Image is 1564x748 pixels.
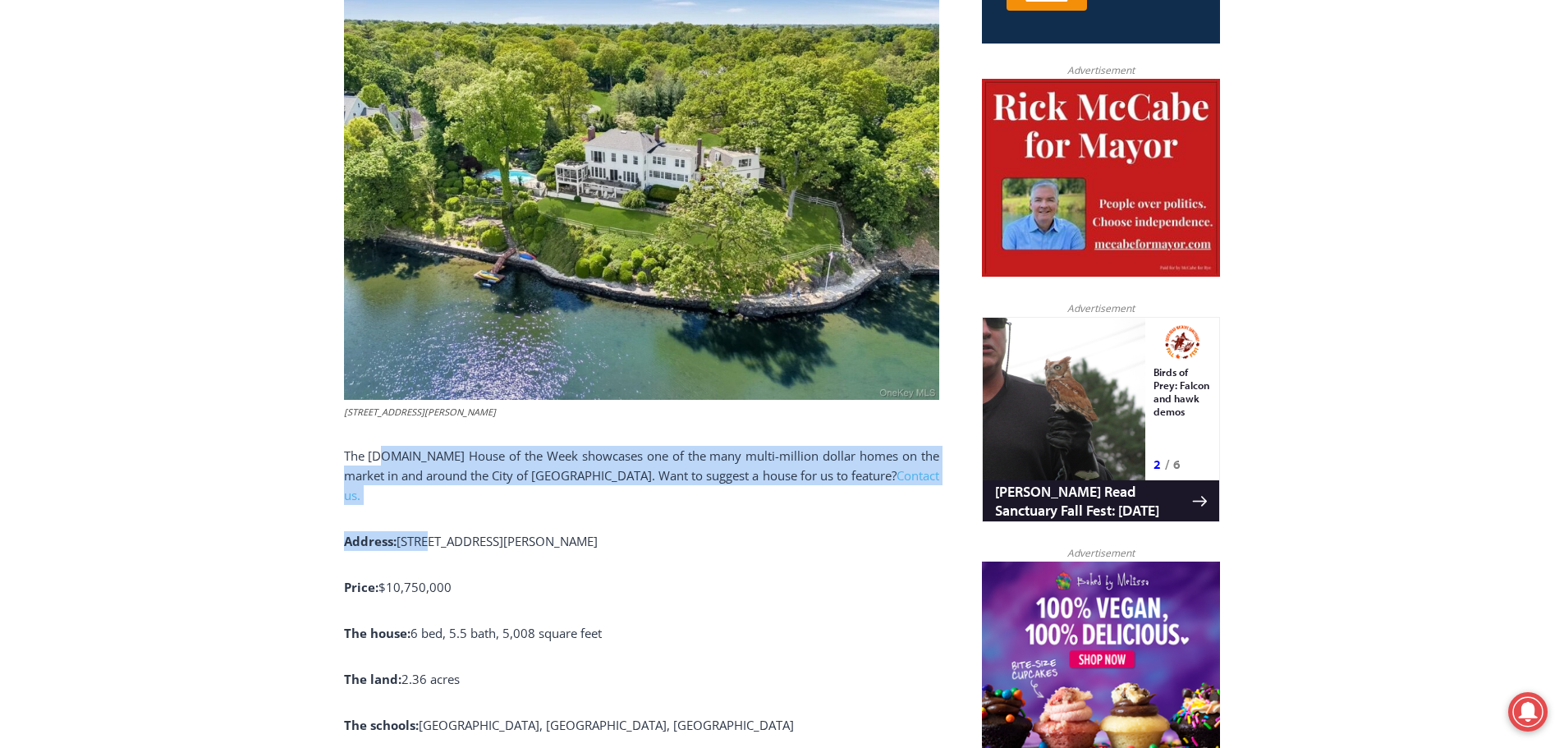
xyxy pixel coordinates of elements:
[13,165,210,203] h4: [PERSON_NAME] Read Sanctuary Fall Fest: [DATE]
[397,533,598,549] span: [STREET_ADDRESS][PERSON_NAME]
[429,163,761,200] span: Intern @ [DOMAIN_NAME]
[415,1,776,159] div: "[PERSON_NAME] and I covered the [DATE] Parade, which was a really eye opening experience as I ha...
[1051,545,1151,561] span: Advertisement
[1,163,237,204] a: [PERSON_NAME] Read Sanctuary Fall Fest: [DATE]
[410,625,602,641] span: 6 bed, 5.5 bath, 5,008 square feet
[401,671,460,687] span: 2.36 acres
[183,139,187,155] div: /
[344,671,401,687] b: The land:
[982,79,1220,278] img: McCabe for Mayor
[344,467,939,503] a: Contact us.
[395,159,796,204] a: Intern @ [DOMAIN_NAME]
[172,48,229,135] div: Birds of Prey: Falcon and hawk demos
[344,625,410,641] b: The house:
[344,717,419,733] b: The schools:
[344,579,378,595] b: Price:
[344,446,939,505] p: The [DOMAIN_NAME] House of the Week showcases one of the many multi-million dollar homes on the m...
[378,579,452,595] span: $10,750,000
[1051,62,1151,78] span: Advertisement
[191,139,199,155] div: 6
[344,405,939,420] figcaption: [STREET_ADDRESS][PERSON_NAME]
[419,717,794,733] span: [GEOGRAPHIC_DATA], [GEOGRAPHIC_DATA], [GEOGRAPHIC_DATA]
[1051,301,1151,316] span: Advertisement
[344,533,397,549] b: Address:
[172,139,179,155] div: 2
